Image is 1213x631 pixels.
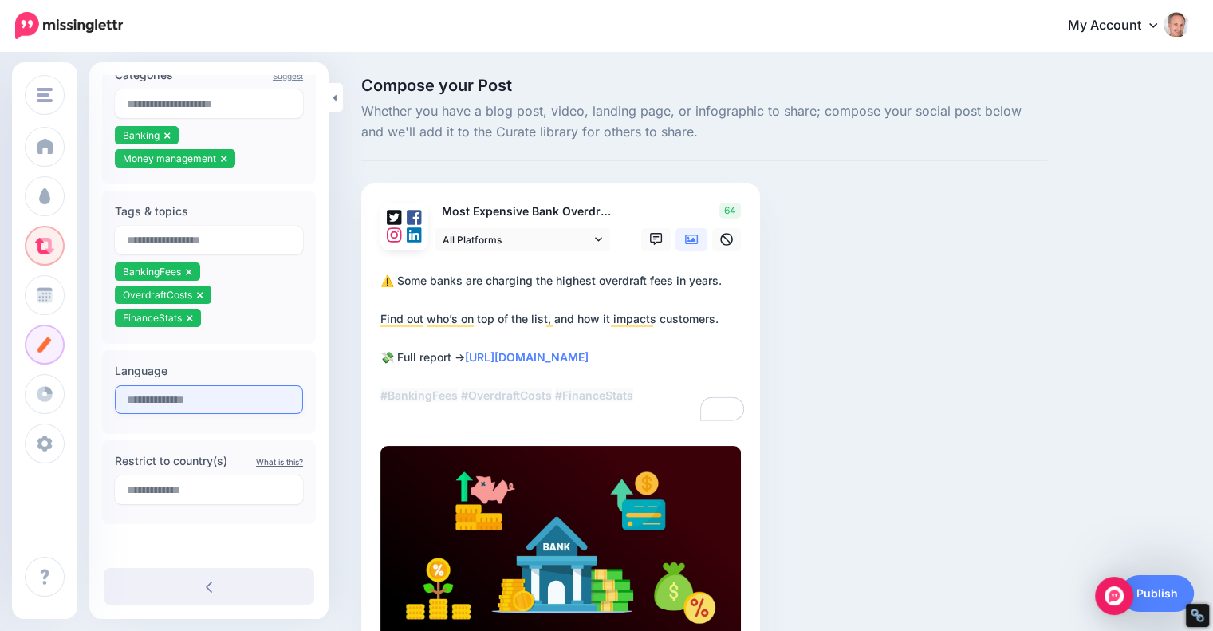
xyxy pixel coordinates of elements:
[115,202,303,221] label: Tags & topics
[719,203,741,219] span: 64
[380,271,747,424] textarea: To enrich screen reader interactions, please activate Accessibility in Grammarly extension settings
[361,77,1047,93] span: Compose your Post
[1190,608,1205,623] div: Restore Info Box &#10;&#10;NoFollow Info:&#10; META-Robots NoFollow: &#09;true&#10; META-Robots N...
[123,129,160,141] span: Banking
[1052,6,1189,45] a: My Account
[15,12,123,39] img: Missinglettr
[1095,577,1133,615] div: Open Intercom Messenger
[361,101,1047,143] span: Whether you have a blog post, video, landing page, or infographic to share; compose your social p...
[435,203,612,221] p: Most Expensive Bank Overdraft Fees: Who’s Charging the Most and Why It Matters
[115,361,303,381] label: Language
[1120,575,1194,612] a: Publish
[273,71,303,81] a: Suggest
[123,312,182,324] span: FinanceStats
[115,65,303,85] label: Categories
[123,266,181,278] span: BankingFees
[37,88,53,102] img: menu.png
[256,457,303,467] a: What is this?
[115,452,303,471] label: Restrict to country(s)
[380,271,747,405] div: ⚠️ Some banks are charging the highest overdraft fees in years. Find out who’s on top of the list...
[123,152,216,164] span: Money management
[123,289,192,301] span: OverdraftCosts
[435,228,610,251] a: All Platforms
[443,231,591,248] span: All Platforms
